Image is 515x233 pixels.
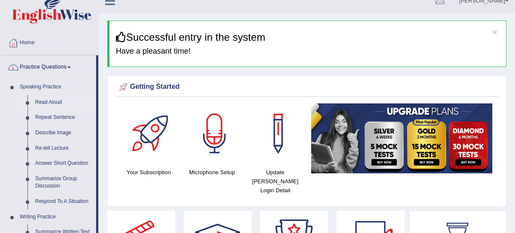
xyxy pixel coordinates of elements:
h4: Have a pleasant time! [116,47,500,56]
h4: Your Subscription [121,168,176,177]
a: Answer Short Question [31,156,96,171]
div: Getting Started [117,81,497,94]
a: Describe Image [31,125,96,141]
a: Practice Questions [0,55,96,77]
img: small5.jpg [311,103,492,173]
h3: Successful entry in the system [116,32,500,43]
a: Speaking Practice [16,79,96,95]
h4: Microphone Setup [185,168,239,177]
button: × [492,27,497,36]
a: Writing Practice [16,209,96,225]
a: Home [0,31,98,52]
a: Respond To A Situation [31,194,96,209]
h4: Update [PERSON_NAME] Login Detail [248,168,303,195]
a: Repeat Sentence [31,110,96,125]
a: Re-tell Lecture [31,141,96,156]
a: Summarize Group Discussion [31,171,96,194]
a: Read Aloud [31,95,96,110]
